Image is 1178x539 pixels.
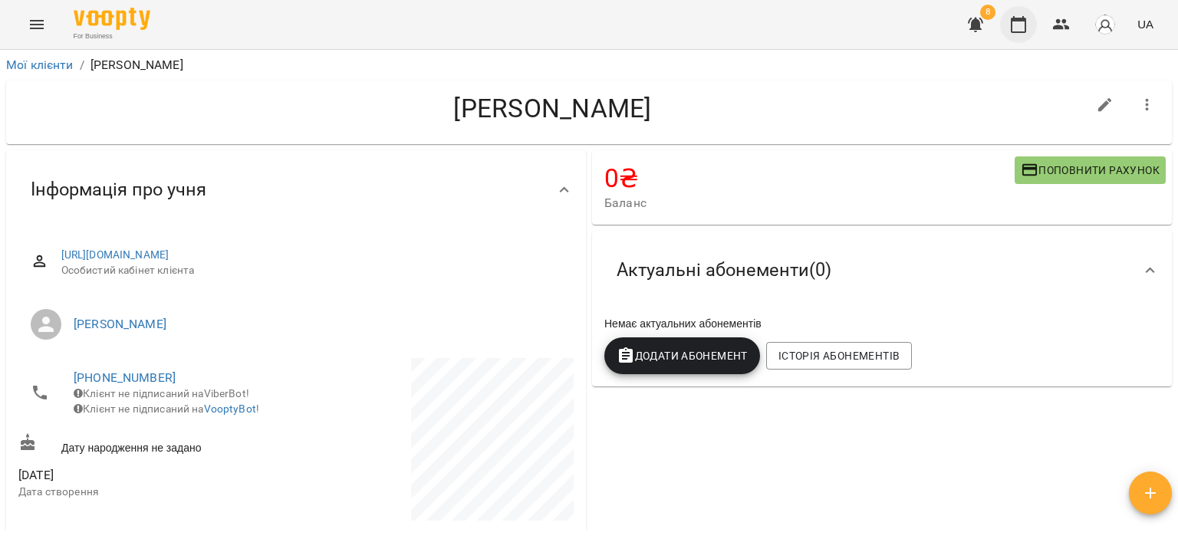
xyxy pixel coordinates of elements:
[204,403,256,415] a: VooptyBot
[31,178,206,202] span: Інформація про учня
[1131,10,1160,38] button: UA
[74,317,166,331] a: [PERSON_NAME]
[617,347,748,365] span: Додати Абонемент
[592,231,1172,310] div: Актуальні абонементи(0)
[6,56,1172,74] nav: breadcrumb
[601,313,1163,334] div: Немає актуальних абонементів
[1137,16,1153,32] span: UA
[74,31,150,41] span: For Business
[617,258,831,282] span: Актуальні абонементи ( 0 )
[604,163,1015,194] h4: 0 ₴
[15,430,296,458] div: Дату народження не задано
[74,8,150,30] img: Voopty Logo
[604,337,760,374] button: Додати Абонемент
[6,58,74,72] a: Мої клієнти
[604,194,1015,212] span: Баланс
[6,150,586,229] div: Інформація про учня
[1094,14,1116,35] img: avatar_s.png
[74,403,259,415] span: Клієнт не підписаний на !
[74,387,249,399] span: Клієнт не підписаний на ViberBot!
[80,56,84,74] li: /
[18,93,1087,124] h4: [PERSON_NAME]
[90,56,183,74] p: [PERSON_NAME]
[1021,161,1160,179] span: Поповнити рахунок
[778,347,900,365] span: Історія абонементів
[61,263,561,278] span: Особистий кабінет клієнта
[1015,156,1166,184] button: Поповнити рахунок
[980,5,995,20] span: 8
[74,370,176,385] a: [PHONE_NUMBER]
[18,485,293,500] p: Дата створення
[18,6,55,43] button: Menu
[18,466,293,485] span: [DATE]
[766,342,912,370] button: Історія абонементів
[61,248,169,261] a: [URL][DOMAIN_NAME]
